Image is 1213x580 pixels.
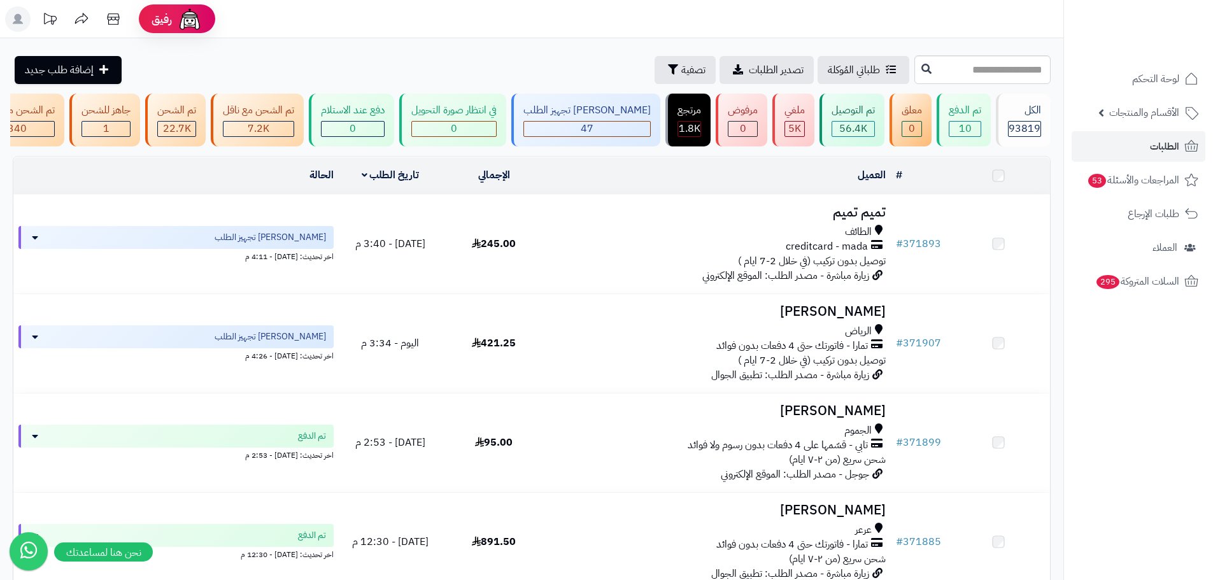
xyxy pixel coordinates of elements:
span: تصدير الطلبات [749,62,804,78]
a: [PERSON_NAME] تجهيز الطلب 47 [509,94,663,146]
div: 1 [82,122,130,136]
span: 340 [8,121,27,136]
div: تم التوصيل [832,103,875,118]
a: الكل93819 [993,94,1053,146]
span: تمارا - فاتورتك حتى 4 دفعات بدون فوائد [716,339,868,353]
div: اخر تحديث: [DATE] - 4:26 م [18,348,334,362]
a: جاهز للشحن 1 [67,94,143,146]
span: 1 [103,121,110,136]
a: الإجمالي [478,167,510,183]
div: 4950 [785,122,804,136]
span: شحن سريع (من ٢-٧ ايام) [789,551,886,567]
a: السلات المتروكة295 [1072,266,1205,297]
a: طلبات الإرجاع [1072,199,1205,229]
a: العملاء [1072,232,1205,263]
a: الطلبات [1072,131,1205,162]
a: # [896,167,902,183]
span: زيارة مباشرة - مصدر الطلب: تطبيق الجوال [711,367,869,383]
span: 56.4K [839,121,867,136]
span: 47 [581,121,593,136]
div: معلق [902,103,922,118]
span: العملاء [1153,239,1177,257]
div: [PERSON_NAME] تجهيز الطلب [523,103,651,118]
span: تم الدفع [298,529,326,542]
a: #371907 [896,336,941,351]
div: مرفوض [728,103,758,118]
span: زيارة مباشرة - مصدر الطلب: الموقع الإلكتروني [702,268,869,283]
span: اليوم - 3:34 م [361,336,419,351]
a: في انتظار صورة التحويل 0 [397,94,509,146]
a: #371893 [896,236,941,251]
div: تم الدفع [949,103,981,118]
span: 5K [788,121,801,136]
span: [DATE] - 2:53 م [355,435,425,450]
div: دفع عند الاستلام [321,103,385,118]
h3: [PERSON_NAME] [551,404,886,418]
h3: [PERSON_NAME] [551,503,886,518]
span: الجموم [844,423,872,438]
span: 22.7K [163,121,191,136]
span: جوجل - مصدر الطلب: الموقع الإلكتروني [721,467,869,482]
span: تصفية [681,62,706,78]
span: [PERSON_NAME] تجهيز الطلب [215,231,326,244]
div: 0 [728,122,757,136]
span: طلبات الإرجاع [1128,205,1179,223]
a: طلباتي المُوكلة [818,56,909,84]
a: الحالة [309,167,334,183]
h3: تميم تميم [551,205,886,220]
span: 95.00 [475,435,513,450]
span: 0 [740,121,746,136]
span: [DATE] - 12:30 م [352,534,429,549]
h3: [PERSON_NAME] [551,304,886,319]
div: 0 [322,122,384,136]
a: ملغي 5K [770,94,817,146]
a: تصدير الطلبات [720,56,814,84]
a: مرفوض 0 [713,94,770,146]
span: توصيل بدون تركيب (في خلال 2-7 ايام ) [738,253,886,269]
a: مرتجع 1.8K [663,94,713,146]
div: في انتظار صورة التحويل [411,103,497,118]
span: شحن سريع (من ٢-٧ ايام) [789,452,886,467]
span: [PERSON_NAME] تجهيز الطلب [215,330,326,343]
div: تم الشحن [157,103,196,118]
span: 295 [1096,275,1119,289]
a: تم الدفع 10 [934,94,993,146]
span: creditcard - mada [786,239,868,254]
span: 245.00 [472,236,516,251]
div: 1798 [678,122,700,136]
span: 1.8K [679,121,700,136]
a: تم الشحن مع ناقل 7.2K [208,94,306,146]
div: تم الشحن مع ناقل [223,103,294,118]
img: ai-face.png [177,6,202,32]
span: 0 [350,121,356,136]
span: 7.2K [248,121,269,136]
a: معلق 0 [887,94,934,146]
span: 421.25 [472,336,516,351]
a: دفع عند الاستلام 0 [306,94,397,146]
span: 93819 [1009,121,1040,136]
a: تم التوصيل 56.4K [817,94,887,146]
div: 0 [902,122,921,136]
span: تم الدفع [298,430,326,442]
div: جاهز للشحن [82,103,131,118]
a: لوحة التحكم [1072,64,1205,94]
span: المراجعات والأسئلة [1087,171,1179,189]
span: 0 [909,121,915,136]
a: #371899 [896,435,941,450]
span: 53 [1088,174,1106,188]
span: [DATE] - 3:40 م [355,236,425,251]
a: العميل [858,167,886,183]
span: الرياض [845,324,872,339]
a: إضافة طلب جديد [15,56,122,84]
span: تابي - قسّمها على 4 دفعات بدون رسوم ولا فوائد [688,438,868,453]
span: طلباتي المُوكلة [828,62,880,78]
span: 0 [451,121,457,136]
button: تصفية [655,56,716,84]
span: السلات المتروكة [1095,272,1179,290]
span: لوحة التحكم [1132,70,1179,88]
div: اخر تحديث: [DATE] - 2:53 م [18,448,334,461]
div: 56388 [832,122,874,136]
div: الكل [1008,103,1041,118]
a: المراجعات والأسئلة53 [1072,165,1205,195]
div: 0 [412,122,496,136]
